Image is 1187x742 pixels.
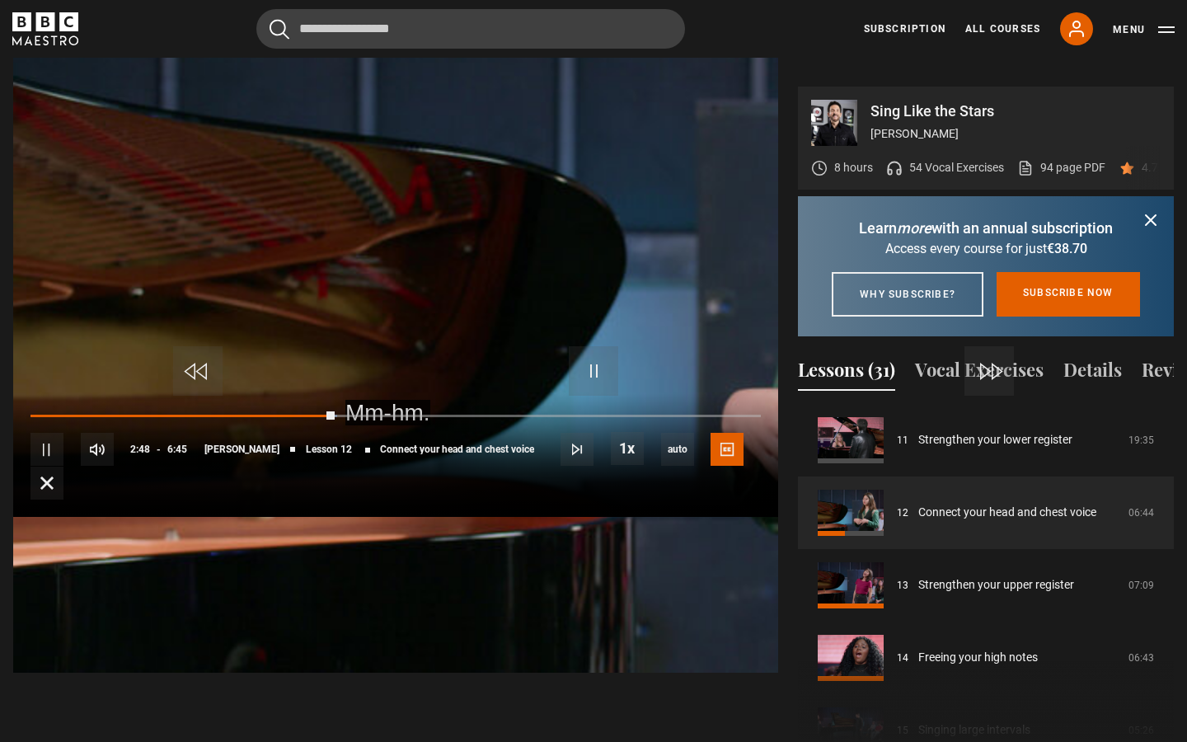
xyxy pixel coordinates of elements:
[864,21,945,36] a: Subscription
[30,433,63,466] button: Pause
[81,433,114,466] button: Mute
[1017,159,1105,176] a: 94 page PDF
[1063,356,1122,391] button: Details
[870,125,1161,143] p: [PERSON_NAME]
[965,21,1040,36] a: All Courses
[561,433,593,466] button: Next Lesson
[611,432,644,465] button: Playback Rate
[12,12,78,45] svg: BBC Maestro
[918,431,1072,448] a: Strengthen your lower register
[818,239,1154,259] p: Access every course for just
[306,444,352,454] span: Lesson 12
[167,434,187,464] span: 6:45
[30,415,761,418] div: Progress Bar
[918,649,1038,666] a: Freeing your high notes
[270,19,289,40] button: Submit the search query
[157,444,161,455] span: -
[818,217,1154,239] p: Learn with an annual subscription
[661,433,694,466] div: Current quality: 1080p
[204,444,279,454] span: [PERSON_NAME]
[918,576,1074,594] a: Strengthen your upper register
[897,219,931,237] i: more
[13,87,778,517] video-js: Video Player
[918,504,1096,521] a: Connect your head and chest voice
[997,272,1140,317] a: Subscribe now
[711,433,744,466] button: Captions
[915,356,1044,391] button: Vocal Exercises
[256,9,685,49] input: Search
[798,356,895,391] button: Lessons (31)
[380,444,534,454] span: Connect your head and chest voice
[30,467,63,500] button: Fullscreen
[1047,241,1087,256] span: €38.70
[1113,21,1175,38] button: Toggle navigation
[870,104,1161,119] p: Sing Like the Stars
[130,434,150,464] span: 2:48
[832,272,983,317] a: Why subscribe?
[834,159,873,176] p: 8 hours
[909,159,1004,176] p: 54 Vocal Exercises
[661,433,694,466] span: auto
